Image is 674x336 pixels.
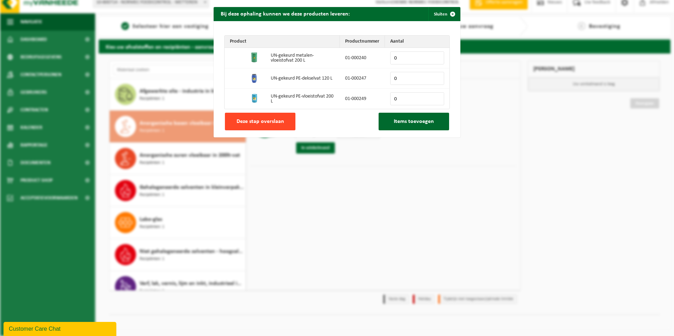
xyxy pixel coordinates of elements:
[340,48,385,68] td: 01-000240
[249,72,260,83] img: 01-000247
[340,36,385,48] th: Productnummer
[249,93,260,104] img: 01-000249
[265,89,340,109] td: UN-gekeurd PE-vloeistofvat 200 L
[214,7,357,20] h2: Bij deze ophaling kunnen we deze producten leveren:
[394,119,434,124] span: Items toevoegen
[4,321,118,336] iframe: chat widget
[225,36,340,48] th: Product
[428,7,460,21] button: Sluiten
[249,52,260,63] img: 01-000240
[385,36,449,48] th: Aantal
[340,89,385,109] td: 01-000249
[265,68,340,89] td: UN-gekeurd PE-dekselvat 120 L
[379,113,449,130] button: Items toevoegen
[340,68,385,89] td: 01-000247
[265,48,340,68] td: UN-gekeurd metalen-vloeistofvat 200 L
[225,113,295,130] button: Deze stap overslaan
[237,119,284,124] span: Deze stap overslaan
